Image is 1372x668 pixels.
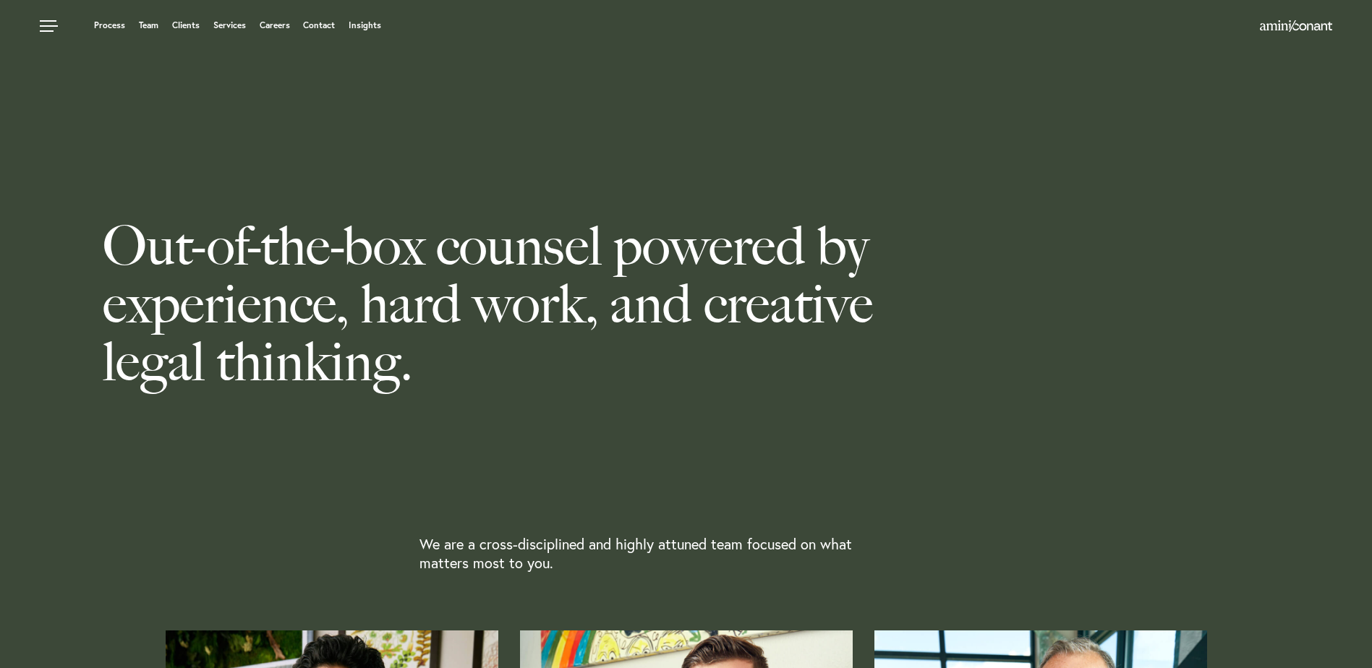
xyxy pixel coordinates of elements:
p: We are a cross-disciplined and highly attuned team focused on what matters most to you. [419,535,881,573]
a: Contact [303,21,335,30]
a: Home [1260,21,1332,33]
a: Clients [172,21,200,30]
img: Amini & Conant [1260,20,1332,32]
a: Insights [349,21,381,30]
a: Process [94,21,125,30]
a: Services [213,21,246,30]
a: Team [139,21,158,30]
a: Careers [260,21,290,30]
